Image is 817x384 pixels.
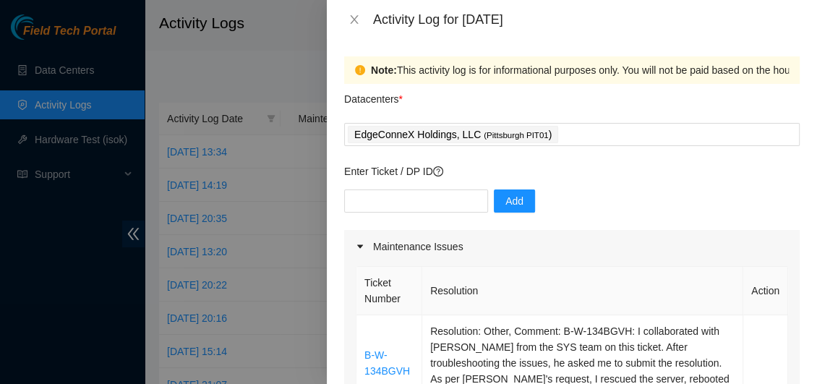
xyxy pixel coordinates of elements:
[344,230,800,263] div: Maintenance Issues
[484,131,549,140] span: ( Pittsburgh PIT01
[433,166,443,176] span: question-circle
[371,62,397,78] strong: Note:
[743,267,788,315] th: Action
[373,12,800,27] div: Activity Log for [DATE]
[344,13,364,27] button: Close
[344,163,800,179] p: Enter Ticket / DP ID
[355,65,365,75] span: exclamation-circle
[344,84,403,107] p: Datacenters
[422,267,743,315] th: Resolution
[364,349,410,377] a: B-W-134BGVH
[354,127,552,143] p: EdgeConneX Holdings, LLC )
[348,14,360,25] span: close
[494,189,535,213] button: Add
[356,267,422,315] th: Ticket Number
[505,193,523,209] span: Add
[356,242,364,251] span: caret-right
